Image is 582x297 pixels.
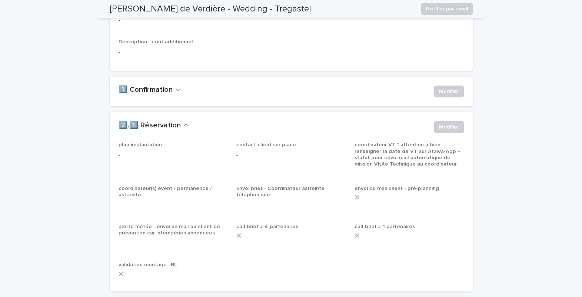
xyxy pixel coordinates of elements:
span: coordinateur VT * attention a bien renseigner la date de VT sur Atawa-App + statut pour envoi mai... [355,142,460,167]
p: - [236,201,346,209]
p: - [236,151,346,159]
p: - [119,239,228,247]
span: alerte météo - envoi un mail au client de prévention car intempéries annoncées [119,224,220,236]
button: Modifier [434,121,464,133]
p: - [119,49,464,56]
span: Envoi brief - Coordinateur astreinte téléphonique [236,186,325,197]
h2: 2️⃣.1️⃣ Réservation [119,121,181,130]
span: Modifier [439,123,459,131]
h2: 1️⃣ Confirmation [119,86,173,94]
button: Modifier [434,86,464,97]
span: coordinateur(s) event / permanence / astreinte [119,186,212,197]
button: Notifier par email [421,3,473,15]
p: - [119,201,228,209]
p: - [119,17,228,24]
span: validation montage : BL [119,262,177,267]
button: 1️⃣ Confirmation [119,86,181,94]
h2: [PERSON_NAME] de Verdière - Wedding - Tregastel [110,4,311,14]
span: Modifier [439,88,459,95]
span: Notifier par email [426,5,468,13]
span: plan implantation [119,142,162,147]
button: 2️⃣.1️⃣ Réservation [119,121,189,130]
span: Description - coût additionnel [119,39,193,44]
p: - [119,151,228,159]
span: call brief J-4 partenaires [236,224,298,229]
span: contact client sur place [236,142,296,147]
span: call brief J-1 partenaires [355,224,415,229]
span: envoi du mail client - pré-planning [355,186,439,191]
